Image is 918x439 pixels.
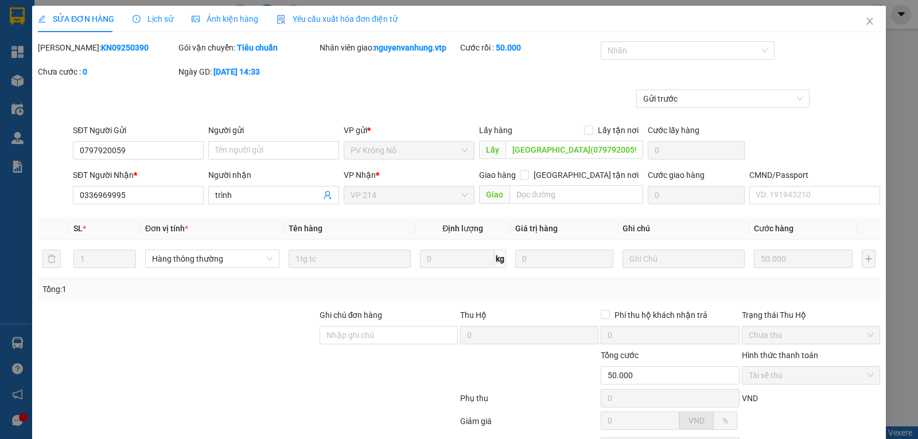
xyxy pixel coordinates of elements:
[865,17,874,26] span: close
[460,310,487,320] span: Thu Hộ
[323,191,332,200] span: user-add
[152,250,273,267] span: Hàng thông thường
[289,224,322,233] span: Tên hàng
[38,41,176,54] div: [PERSON_NAME]:
[374,43,446,52] b: nguyenvanhung.vtp
[351,142,468,159] span: PV Krông Nô
[289,250,411,268] input: VD: Bàn, Ghế
[277,14,398,24] span: Yêu cầu xuất hóa đơn điện tử
[351,187,468,204] span: VP 214
[648,141,745,160] input: Cước lấy hàng
[643,90,803,107] span: Gửi trước
[145,224,188,233] span: Đơn vị tính
[479,126,512,135] span: Lấy hàng
[42,250,61,268] button: delete
[618,217,749,240] th: Ghi chú
[742,351,818,360] label: Hình thức thanh toán
[862,250,876,268] button: plus
[742,394,758,403] span: VND
[479,170,516,180] span: Giao hàng
[73,224,83,233] span: SL
[38,65,176,78] div: Chưa cước :
[320,310,383,320] label: Ghi chú đơn hàng
[505,141,644,159] input: Dọc đường
[192,14,258,24] span: Ảnh kiện hàng
[601,351,639,360] span: Tổng cước
[73,124,204,137] div: SĐT Người Gửi
[459,415,600,435] div: Giảm giá
[749,327,873,344] span: Chưa thu
[688,416,705,425] span: VND
[479,141,505,159] span: Lấy
[648,186,745,204] input: Cước giao hàng
[754,224,793,233] span: Cước hàng
[208,169,339,181] div: Người nhận
[344,124,474,137] div: VP gửi
[344,170,376,180] span: VP Nhận
[73,169,204,181] div: SĐT Người Nhận
[854,6,886,38] button: Close
[442,224,483,233] span: Định lượng
[320,326,458,344] input: Ghi chú đơn hàng
[623,250,745,268] input: Ghi Chú
[648,126,699,135] label: Cước lấy hàng
[459,392,600,412] div: Phụ thu
[208,124,339,137] div: Người gửi
[213,67,260,76] b: [DATE] 14:33
[610,309,712,321] span: Phí thu hộ khách nhận trả
[178,41,317,54] div: Gói vận chuyển:
[277,15,286,24] img: icon
[515,250,613,268] input: 0
[509,185,644,204] input: Dọc đường
[749,169,880,181] div: CMND/Passport
[38,15,46,23] span: edit
[515,224,558,233] span: Giá trị hàng
[754,250,852,268] input: 0
[133,15,141,23] span: clock-circle
[529,169,643,181] span: [GEOGRAPHIC_DATA] tận nơi
[101,43,149,52] b: KN09250390
[742,309,880,321] div: Trạng thái Thu Hộ
[460,41,598,54] div: Cước rồi :
[495,250,506,268] span: kg
[192,15,200,23] span: picture
[320,41,458,54] div: Nhân viên giao:
[133,14,173,24] span: Lịch sử
[83,67,87,76] b: 0
[42,283,355,296] div: Tổng: 1
[178,65,317,78] div: Ngày GD:
[479,185,509,204] span: Giao
[593,124,643,137] span: Lấy tận nơi
[38,14,114,24] span: SỬA ĐƠN HÀNG
[237,43,278,52] b: Tiêu chuẩn
[722,416,728,425] span: %
[496,43,521,52] b: 50.000
[749,367,873,384] span: Tài xế thu
[648,170,705,180] label: Cước giao hàng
